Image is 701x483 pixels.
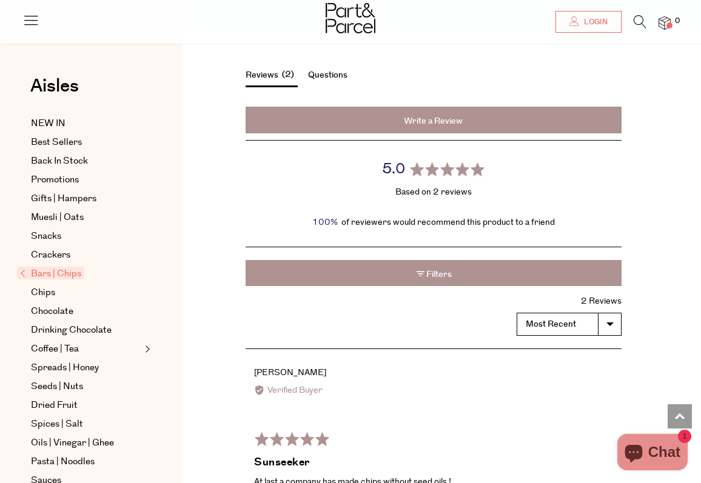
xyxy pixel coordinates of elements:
[254,185,613,199] div: Based on 2 reviews
[555,11,622,33] a: Login
[31,248,141,262] a: Crackers
[31,379,83,394] span: Seeds | Nuts
[31,135,141,150] a: Best Sellers
[31,304,141,319] a: Chocolate
[614,434,691,473] inbox-online-store-chat: Shopify online store chat
[308,69,347,85] button: Questions
[31,436,114,450] span: Oils | Vinegar | Ghee
[31,379,141,394] a: Seeds | Nuts
[31,323,112,338] span: Drinking Chocolate
[382,159,405,179] span: 5.0
[31,229,141,244] a: Snacks
[31,436,141,450] a: Oils | Vinegar | Ghee
[312,216,338,229] span: 100%
[31,154,141,168] a: Back In Stock
[31,116,65,131] span: NEW IN
[581,17,608,27] span: Login
[31,361,99,375] span: Spreads | Honey
[17,267,84,279] span: Bars | Chips
[31,248,70,262] span: Crackers
[31,417,141,431] a: Spices | Salt
[31,398,141,413] a: Dried Fruit
[254,367,326,379] span: [PERSON_NAME]
[31,342,79,356] span: Coffee | Tea
[254,455,613,470] h2: Sunseeker
[246,260,622,287] button: Filters
[20,267,141,281] a: Bars | Chips
[246,68,298,87] button: Reviews
[254,384,613,397] div: Verified Buyer
[31,417,83,431] span: Spices | Salt
[326,3,375,33] img: Part&Parcel
[31,154,88,168] span: Back In Stock
[142,342,150,356] button: Expand/Collapse Coffee | Tea
[30,73,79,99] span: Aisles
[31,116,141,131] a: NEW IN
[31,229,61,244] span: Snacks
[246,107,622,133] a: Write a Review
[341,216,555,228] span: of reviewers would recommend this product to a friend
[31,361,141,375] a: Spreads | Honey
[672,16,683,27] span: 0
[517,295,622,308] div: 2 Reviews
[30,77,79,107] a: Aisles
[31,210,141,225] a: Muesli | Oats
[278,68,298,82] span: 2
[31,285,141,300] a: Chips
[659,16,671,29] a: 0
[31,210,84,225] span: Muesli | Oats
[31,455,95,469] span: Pasta | Noodles
[31,173,79,187] span: Promotions
[31,398,78,413] span: Dried Fruit
[31,323,141,338] a: Drinking Chocolate
[31,173,141,187] a: Promotions
[31,342,141,356] a: Coffee | Tea
[31,455,141,469] a: Pasta | Noodles
[31,304,73,319] span: Chocolate
[31,192,141,206] a: Gifts | Hampers
[31,135,82,150] span: Best Sellers
[31,285,55,300] span: Chips
[31,192,96,206] span: Gifts | Hampers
